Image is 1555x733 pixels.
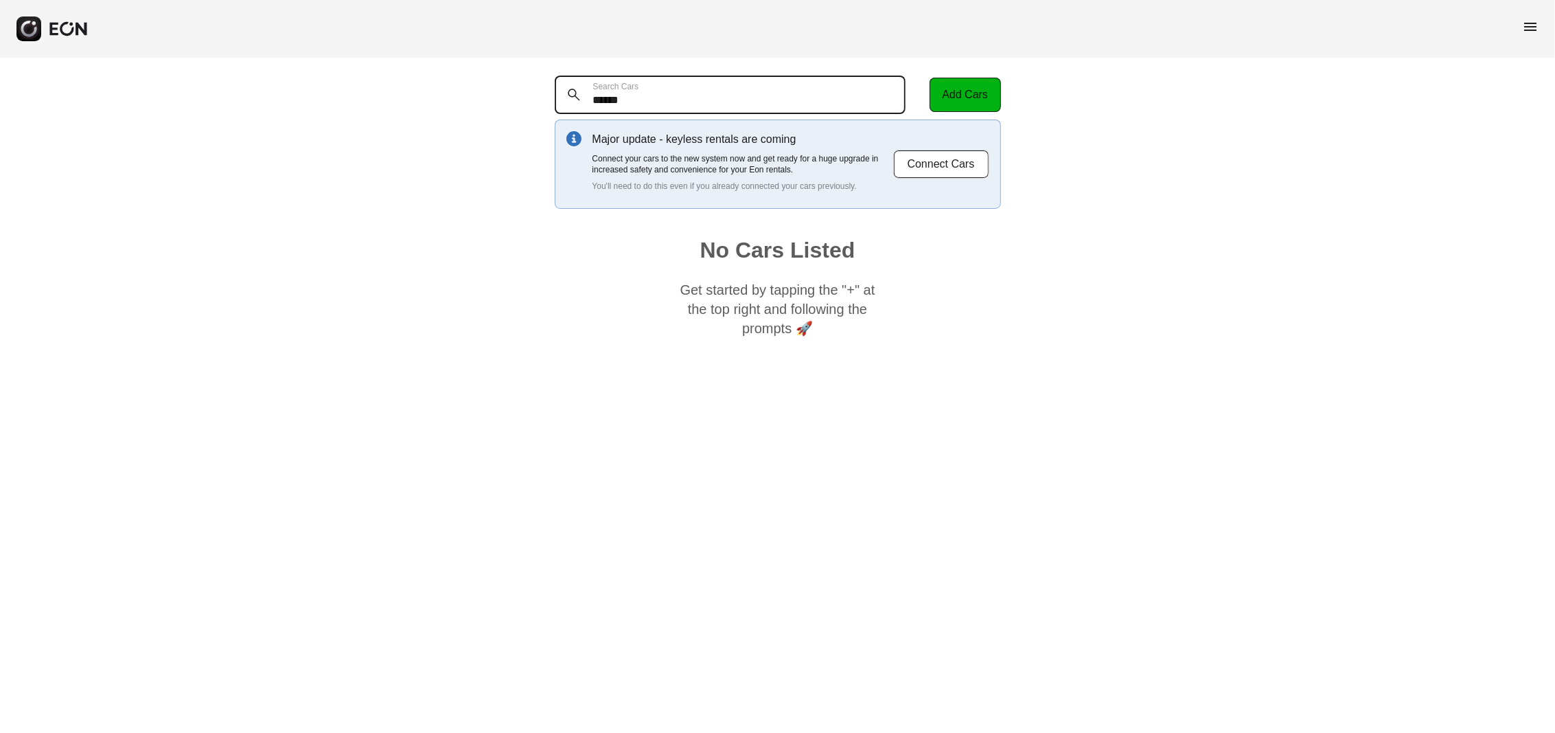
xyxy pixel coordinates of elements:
[893,150,989,179] button: Connect Cars
[1522,19,1539,35] span: menu
[930,78,1001,112] button: Add Cars
[675,280,881,338] p: Get started by tapping the "+" at the top right and following the prompts 🚀
[566,131,581,146] img: info
[700,242,855,258] h1: No Cars Listed
[592,181,893,192] p: You'll need to do this even if you already connected your cars previously.
[592,131,893,148] p: Major update - keyless rentals are coming
[592,153,893,175] p: Connect your cars to the new system now and get ready for a huge upgrade in increased safety and ...
[593,81,639,92] label: Search Cars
